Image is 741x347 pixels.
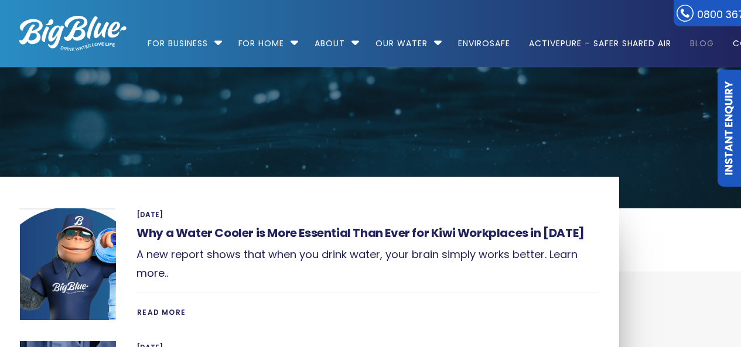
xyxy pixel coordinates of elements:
span: [DATE] [136,208,597,221]
p: A new report shows that when you drink water, your brain simply works better. Learn more.. [136,245,597,282]
a: Instant Enquiry [718,70,741,187]
img: logo [19,16,127,51]
a: Why a Water Cooler is More Essential Than Ever for Kiwi Workplaces in [DATE] [136,225,585,241]
a: Read More [136,305,186,319]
